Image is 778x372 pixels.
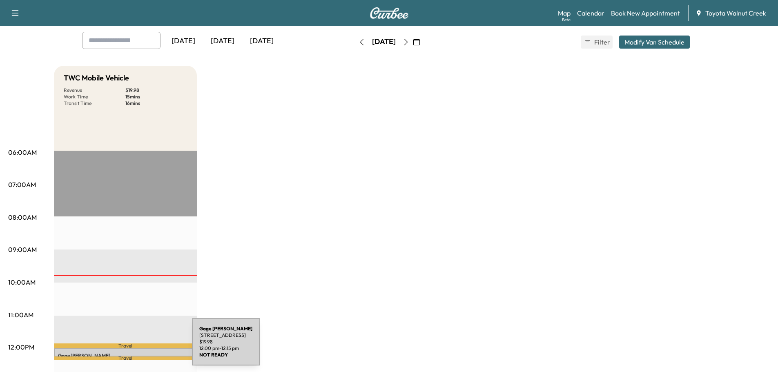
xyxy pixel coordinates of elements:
[54,356,197,360] p: Travel
[8,277,36,287] p: 10:00AM
[619,36,690,49] button: Modify Van Schedule
[125,87,187,94] p: $ 19.98
[8,342,34,352] p: 12:00PM
[705,8,766,18] span: Toyota Walnut Creek
[8,147,37,157] p: 06:00AM
[8,180,36,189] p: 07:00AM
[64,100,125,107] p: Transit Time
[594,37,609,47] span: Filter
[64,94,125,100] p: Work Time
[164,32,203,51] div: [DATE]
[125,94,187,100] p: 15 mins
[8,212,37,222] p: 08:00AM
[611,8,680,18] a: Book New Appointment
[242,32,281,51] div: [DATE]
[54,343,197,348] p: Travel
[203,32,242,51] div: [DATE]
[581,36,613,49] button: Filter
[577,8,604,18] a: Calendar
[8,310,33,320] p: 11:00AM
[562,17,571,23] div: Beta
[64,72,129,84] h5: TWC Mobile Vehicle
[125,100,187,107] p: 16 mins
[372,37,396,47] div: [DATE]
[64,87,125,94] p: Revenue
[370,7,409,19] img: Curbee Logo
[58,352,193,359] p: Gage [PERSON_NAME]
[8,245,37,254] p: 09:00AM
[558,8,571,18] a: MapBeta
